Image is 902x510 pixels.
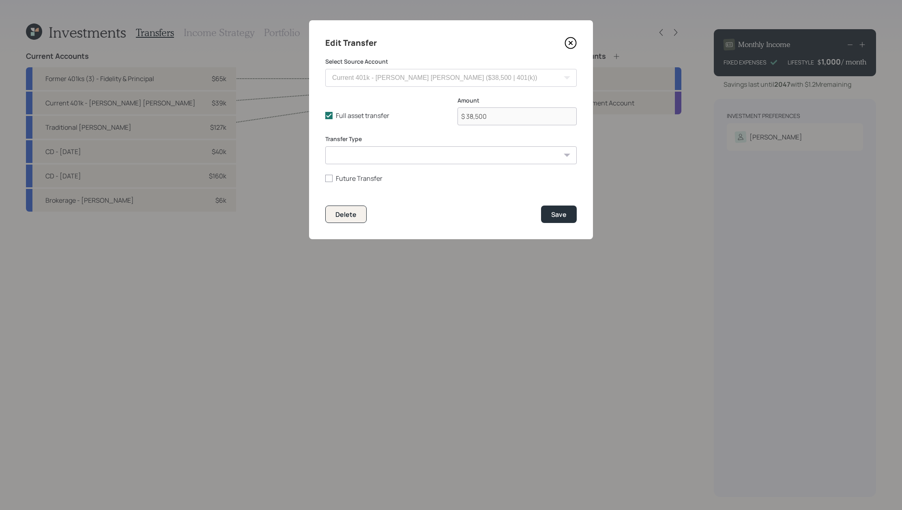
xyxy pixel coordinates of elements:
[335,210,357,219] div: Delete
[325,206,367,223] button: Delete
[541,206,577,223] button: Save
[325,36,377,49] h4: Edit Transfer
[457,96,577,105] label: Amount
[325,58,577,66] label: Select Source Account
[325,174,577,183] label: Future Transfer
[325,111,445,120] label: Full asset transfer
[551,210,567,219] div: Save
[325,135,577,143] label: Transfer Type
